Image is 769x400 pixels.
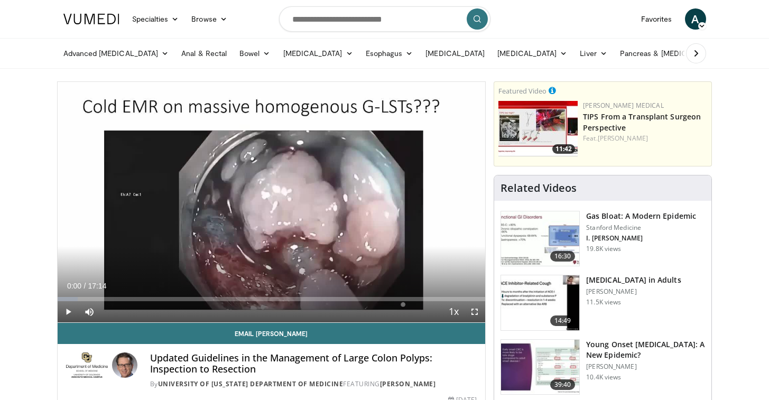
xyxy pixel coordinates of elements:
a: [PERSON_NAME] [598,134,648,143]
h4: Updated Guidelines in the Management of Large Colon Polyps: Inspection to Resection [150,352,477,375]
img: 11950cd4-d248-4755-8b98-ec337be04c84.150x105_q85_crop-smart_upscale.jpg [501,275,579,330]
p: 19.8K views [586,245,621,253]
h3: Young Onset [MEDICAL_DATA]: A New Epidemic? [586,339,705,360]
a: [MEDICAL_DATA] [419,43,491,64]
h4: Related Videos [501,182,577,194]
span: 11:42 [552,144,575,154]
img: 480ec31d-e3c1-475b-8289-0a0659db689a.150x105_q85_crop-smart_upscale.jpg [501,211,579,266]
a: [MEDICAL_DATA] [277,43,359,64]
span: 16:30 [550,251,576,262]
a: Anal & Rectal [175,43,233,64]
p: I. [PERSON_NAME] [586,234,696,243]
img: Avatar [112,352,137,378]
button: Fullscreen [464,301,485,322]
div: Progress Bar [58,297,486,301]
a: Favorites [635,8,679,30]
p: 11.5K views [586,298,621,306]
img: 4003d3dc-4d84-4588-a4af-bb6b84f49ae6.150x105_q85_crop-smart_upscale.jpg [498,101,578,156]
div: Feat. [583,134,707,143]
a: 39:40 Young Onset [MEDICAL_DATA]: A New Epidemic? [PERSON_NAME] 10.4K views [501,339,705,395]
img: VuMedi Logo [63,14,119,24]
a: TIPS From a Transplant Surgeon Perspective [583,111,701,133]
h3: [MEDICAL_DATA] in Adults [586,275,681,285]
span: 17:14 [88,282,106,290]
a: Liver [573,43,613,64]
a: Esophagus [359,43,420,64]
div: By FEATURING [150,379,477,389]
span: 39:40 [550,379,576,390]
img: University of Colorado Department of Medicine [66,352,108,378]
h3: Gas Bloat: A Modern Epidemic [586,211,696,221]
img: b23cd043-23fa-4b3f-b698-90acdd47bf2e.150x105_q85_crop-smart_upscale.jpg [501,340,579,395]
p: [PERSON_NAME] [586,362,705,371]
a: Pancreas & [MEDICAL_DATA] [614,43,737,64]
a: [PERSON_NAME] [380,379,436,388]
button: Playback Rate [443,301,464,322]
a: Bowel [233,43,276,64]
video-js: Video Player [58,82,486,323]
a: 11:42 [498,101,578,156]
button: Mute [79,301,100,322]
p: Stanford Medicine [586,224,696,232]
a: [PERSON_NAME] Medical [583,101,664,110]
p: 10.4K views [586,373,621,382]
a: University of [US_STATE] Department of Medicine [158,379,344,388]
a: Advanced [MEDICAL_DATA] [57,43,175,64]
small: Featured Video [498,86,546,96]
button: Play [58,301,79,322]
a: [MEDICAL_DATA] [491,43,573,64]
a: Specialties [126,8,186,30]
a: 16:30 Gas Bloat: A Modern Epidemic Stanford Medicine I. [PERSON_NAME] 19.8K views [501,211,705,267]
a: Browse [185,8,234,30]
span: / [84,282,86,290]
span: 0:00 [67,282,81,290]
span: 14:49 [550,315,576,326]
input: Search topics, interventions [279,6,490,32]
p: [PERSON_NAME] [586,287,681,296]
a: 14:49 [MEDICAL_DATA] in Adults [PERSON_NAME] 11.5K views [501,275,705,331]
a: A [685,8,706,30]
a: Email [PERSON_NAME] [58,323,486,344]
